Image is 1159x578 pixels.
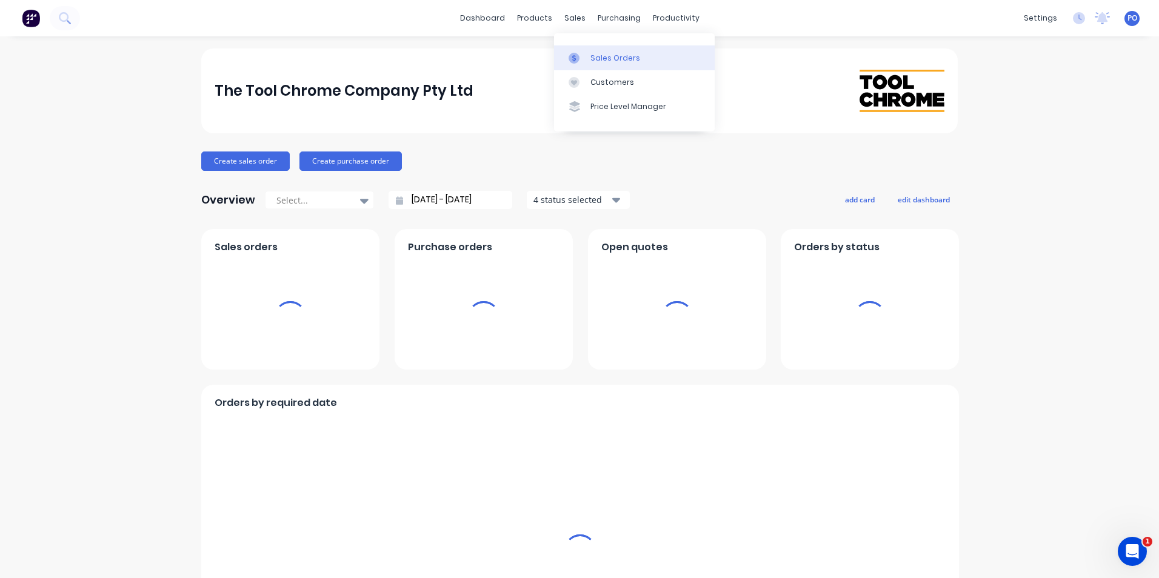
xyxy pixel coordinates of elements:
div: sales [558,9,592,27]
button: add card [837,191,883,207]
div: The Tool Chrome Company Pty Ltd [215,79,473,103]
button: 4 status selected [527,191,630,209]
a: Customers [554,70,715,95]
img: The Tool Chrome Company Pty Ltd [860,70,944,111]
span: 1 [1143,537,1152,546]
span: Orders by required date [215,396,337,410]
span: Purchase orders [408,240,492,254]
button: Create purchase order [299,151,402,171]
a: dashboard [454,9,511,27]
a: Sales Orders [554,45,715,70]
div: Sales Orders [590,53,640,64]
div: productivity [647,9,706,27]
span: Open quotes [601,240,668,254]
div: 4 status selected [533,193,610,206]
span: PO [1127,13,1137,24]
iframe: Intercom live chat [1118,537,1147,566]
div: purchasing [592,9,647,27]
img: Factory [22,9,40,27]
div: Price Level Manager [590,101,666,112]
div: Customers [590,77,634,88]
span: Sales orders [215,240,278,254]
span: Orders by status [794,240,880,254]
a: Price Level Manager [554,95,715,119]
button: Create sales order [201,151,290,171]
div: settings [1018,9,1063,27]
div: products [511,9,558,27]
div: Overview [201,188,255,212]
button: edit dashboard [890,191,958,207]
